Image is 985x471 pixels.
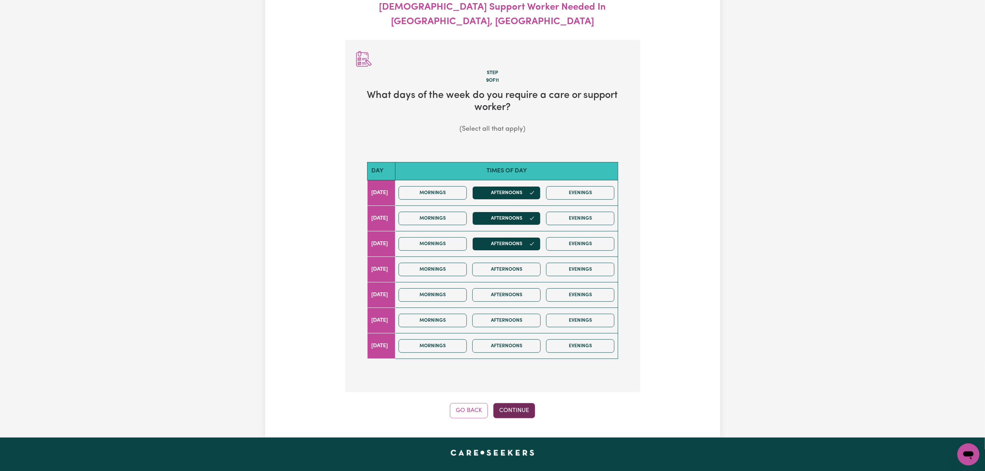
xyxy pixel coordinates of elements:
button: Mornings [399,339,467,353]
button: Go Back [450,403,488,418]
button: Mornings [399,186,467,200]
button: Afternoons [472,339,541,353]
div: Step [356,69,629,77]
iframe: Button to launch messaging window, conversation in progress [957,443,979,465]
h2: What days of the week do you require a care or support worker? [356,90,629,113]
button: Mornings [399,237,467,251]
button: Evenings [546,186,614,200]
td: [DATE] [367,333,395,359]
button: Evenings [546,314,614,327]
td: [DATE] [367,206,395,231]
button: Evenings [546,339,614,353]
a: Careseekers home page [451,450,534,455]
th: Day [367,162,395,180]
button: Afternoons [472,314,541,327]
td: [DATE] [367,257,395,282]
button: Evenings [546,237,614,251]
button: Afternoons [472,288,541,302]
button: Mornings [399,263,467,276]
td: [DATE] [367,308,395,333]
td: [DATE] [367,282,395,308]
button: Afternoons [472,212,541,225]
button: Mornings [399,314,467,327]
button: Mornings [399,212,467,225]
button: Afternoons [472,237,541,251]
button: Afternoons [472,186,541,200]
td: [DATE] [367,231,395,257]
button: Evenings [546,212,614,225]
button: Evenings [546,288,614,302]
div: 9 of 11 [356,77,629,84]
p: (Select all that apply) [356,124,629,134]
td: [DATE] [367,180,395,206]
button: Evenings [546,263,614,276]
button: Afternoons [472,263,541,276]
th: Times of day [395,162,618,180]
button: Mornings [399,288,467,302]
button: Continue [493,403,535,418]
